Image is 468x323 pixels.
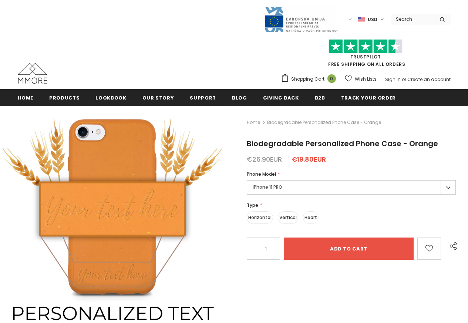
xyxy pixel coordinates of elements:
[263,94,299,101] span: Giving back
[267,118,381,127] span: Biodegradable Personalized Phone Case - Orange
[278,211,298,224] label: Vertical
[327,74,336,83] span: 0
[18,89,34,106] a: Home
[284,238,414,260] input: Add to cart
[341,89,396,106] a: Track your order
[247,211,273,224] label: Horizontal
[95,89,126,106] a: Lookbook
[232,94,247,101] span: Blog
[329,39,403,54] img: Trust Pilot Stars
[18,63,47,84] img: MMORE Cases
[355,75,377,83] span: Wish Lists
[142,94,174,101] span: Our Story
[345,73,377,85] a: Wish Lists
[303,211,319,224] label: Heart
[190,89,216,106] a: support
[292,155,326,164] span: €19.80EUR
[391,14,434,24] input: Search Site
[264,6,338,33] img: Javni Razpis
[247,180,456,195] label: iPhone 11 PRO
[190,94,216,101] span: support
[264,16,338,22] a: Javni Razpis
[358,16,365,23] img: USD
[281,43,451,67] span: FREE SHIPPING ON ALL ORDERS
[263,89,299,106] a: Giving back
[95,94,126,101] span: Lookbook
[402,76,406,83] span: or
[281,74,340,85] a: Shopping Cart 0
[341,94,396,101] span: Track your order
[350,54,381,60] a: Trustpilot
[247,171,276,177] span: Phone Model
[247,202,258,208] span: Type
[142,89,174,106] a: Our Story
[232,89,247,106] a: Blog
[49,94,80,101] span: Products
[291,75,324,83] span: Shopping Cart
[368,16,377,23] span: USD
[385,76,401,83] a: Sign In
[247,118,260,127] a: Home
[247,138,438,149] span: Biodegradable Personalized Phone Case - Orange
[315,94,325,101] span: B2B
[49,89,80,106] a: Products
[407,76,451,83] a: Create an account
[315,89,325,106] a: B2B
[247,155,282,164] span: €26.90EUR
[18,94,34,101] span: Home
